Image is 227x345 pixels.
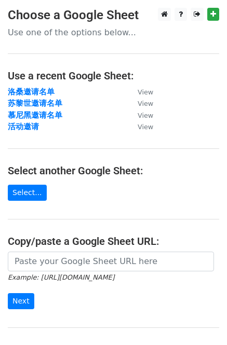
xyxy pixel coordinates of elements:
small: View [138,112,153,119]
input: Paste your Google Sheet URL here [8,252,214,271]
a: 苏黎世邀请名单 [8,99,62,108]
h4: Select another Google Sheet: [8,164,219,177]
a: View [127,122,153,131]
a: Select... [8,185,47,201]
a: 慕尼黑邀请名单 [8,111,62,120]
a: 活动邀请 [8,122,39,131]
a: 洛桑邀请名单 [8,87,55,96]
a: View [127,99,153,108]
h4: Copy/paste a Google Sheet URL: [8,235,219,247]
h4: Use a recent Google Sheet: [8,70,219,82]
small: View [138,123,153,131]
small: View [138,100,153,107]
a: View [127,111,153,120]
p: Use one of the options below... [8,27,219,38]
small: Example: [URL][DOMAIN_NAME] [8,273,114,281]
h3: Choose a Google Sheet [8,8,219,23]
input: Next [8,293,34,309]
a: View [127,87,153,96]
small: View [138,88,153,96]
